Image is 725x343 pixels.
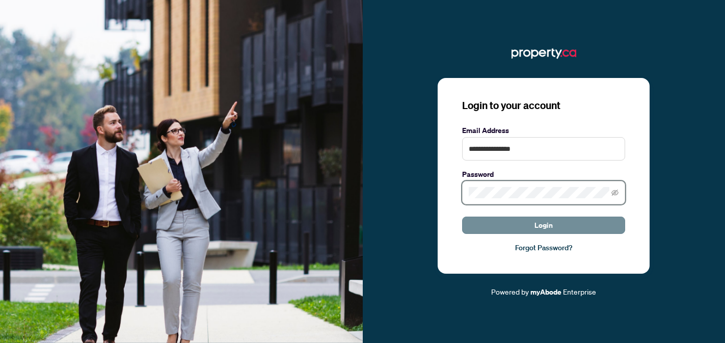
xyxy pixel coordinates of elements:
[534,217,553,233] span: Login
[530,286,561,298] a: myAbode
[563,287,596,296] span: Enterprise
[462,169,625,180] label: Password
[462,98,625,113] h3: Login to your account
[491,287,529,296] span: Powered by
[462,217,625,234] button: Login
[462,125,625,136] label: Email Address
[611,189,619,196] span: eye-invisible
[462,242,625,253] a: Forgot Password?
[512,45,576,62] img: ma-logo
